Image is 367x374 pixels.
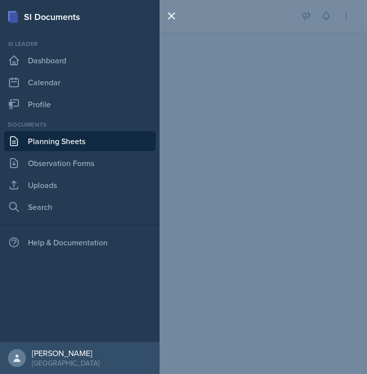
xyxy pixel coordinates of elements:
div: [PERSON_NAME] [32,348,99,358]
a: Uploads [4,175,156,195]
div: [GEOGRAPHIC_DATA] [32,358,99,368]
div: Documents [4,120,156,129]
a: Planning Sheets [4,131,156,151]
a: Observation Forms [4,153,156,173]
div: Si leader [4,39,156,48]
a: Calendar [4,72,156,92]
a: Profile [4,94,156,114]
a: Search [4,197,156,217]
a: Dashboard [4,50,156,70]
div: Help & Documentation [4,232,156,252]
